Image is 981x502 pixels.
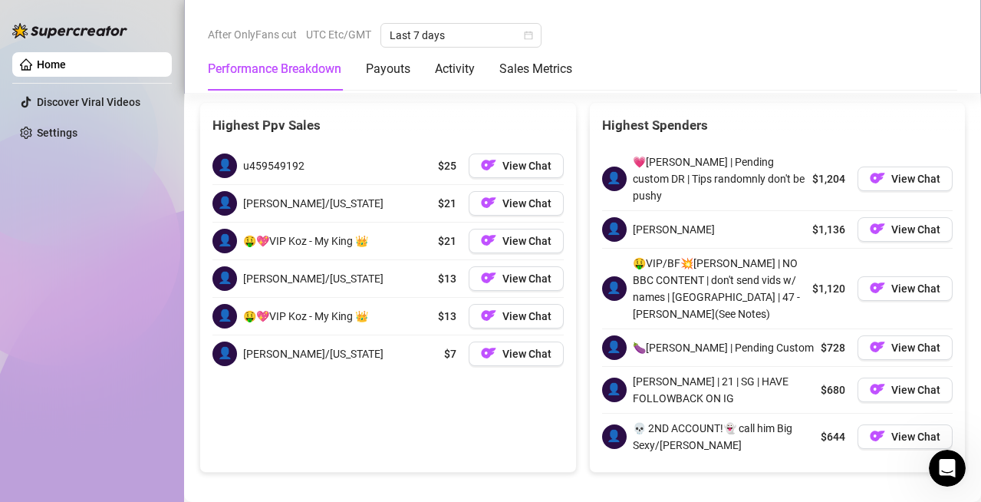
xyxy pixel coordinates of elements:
span: 🤑VIP/BF💥[PERSON_NAME] | NO BBC CONTENT | don't send vids w/ names | [GEOGRAPHIC_DATA] | 47 -[PERS... [633,255,807,322]
span: 🍆[PERSON_NAME] | Pending Custom [633,339,814,356]
img: Profile image for Giselle [212,25,242,55]
button: OFView Chat [858,217,953,242]
span: View Chat [891,342,940,354]
span: View Chat [891,173,940,185]
span: 🤑💖VIP Koz - My King 👑 [243,308,368,325]
span: View Chat [502,197,551,210]
span: View Chat [502,160,551,172]
button: OFView Chat [469,342,564,366]
span: View Chat [502,310,551,322]
a: OFView Chat [469,191,564,216]
img: logo-BBDzfeDw.svg [12,23,127,38]
button: OFView Chat [858,424,953,449]
span: UTC Etc/GMT [306,23,371,46]
span: 👤 [602,276,627,301]
span: 👤 [212,229,237,253]
div: Super Mass [22,340,285,368]
span: $1,204 [812,170,845,187]
button: Messages [102,361,204,422]
span: Messages [127,399,180,410]
span: $13 [438,270,456,287]
iframe: Intercom live chat [929,450,966,487]
span: 👤 [212,342,237,366]
img: OF [481,195,496,210]
a: Settings [37,127,77,139]
div: Sales Metrics [499,60,572,78]
a: OFView Chat [469,154,564,178]
img: OF [481,308,496,323]
img: OF [481,345,496,361]
img: Profile image for Ella [183,25,213,55]
span: 👤 [212,304,237,329]
p: How can we help? [31,135,276,161]
span: $21 [438,233,456,249]
span: calendar [524,31,533,40]
span: [PERSON_NAME]/[US_STATE] [243,270,384,287]
span: Help [243,399,268,410]
span: View Chat [502,272,551,285]
span: After OnlyFans cut [208,23,297,46]
div: Payouts [366,60,410,78]
a: 📢 Join Our Telegram Channel [22,253,285,282]
span: [PERSON_NAME] [633,221,715,238]
span: Home [34,399,68,410]
span: $7 [444,345,456,362]
span: View Chat [891,282,940,295]
div: Send us a message [31,193,256,210]
div: Highest Ppv Sales [212,115,564,136]
button: OFView Chat [469,229,564,253]
img: logo [31,29,150,54]
span: u459549192 [243,157,305,174]
button: OFView Chat [858,378,953,402]
button: OFView Chat [858,276,953,301]
img: OF [870,170,885,186]
img: OF [870,280,885,296]
span: $644 [821,428,845,445]
span: 👤 [602,217,627,242]
span: 👤 [212,154,237,178]
span: [PERSON_NAME]/[US_STATE] [243,345,384,362]
span: Search for help [31,311,124,327]
span: $21 [438,195,456,212]
span: 👤 [602,424,627,449]
div: Super Mass [31,346,257,362]
span: [PERSON_NAME] | 21 | SG | HAVE FOLLOWBACK ON IG [633,373,815,407]
span: 👤 [212,191,237,216]
span: 👤 [602,167,627,191]
button: OFView Chat [858,167,953,191]
span: $25 [438,157,456,174]
div: Activity [435,60,475,78]
span: 💀 2ND ACCOUNT!👻 call him Big Sexy/[PERSON_NAME] [633,420,815,454]
div: Send us a messageWe typically reply in a few hours [15,180,291,239]
div: Highest Spenders [602,115,953,136]
span: 🤑💖VIP Koz - My King 👑 [243,233,368,249]
span: $13 [438,308,456,325]
img: OF [481,270,496,286]
div: Performance Breakdown [208,60,341,78]
button: OFView Chat [469,266,564,291]
span: View Chat [502,235,551,247]
span: View Chat [891,431,940,443]
span: 💗[PERSON_NAME] | Pending custom DR | Tips randomnly don't be pushy [633,154,807,204]
span: $728 [821,339,845,356]
span: 👤 [212,266,237,291]
div: 📢 Join Our Telegram Channel [31,259,257,276]
button: OFView Chat [858,335,953,360]
img: OF [870,428,885,444]
p: Hi [PERSON_NAME] [31,109,276,135]
img: OF [481,233,496,248]
button: OFView Chat [469,304,564,329]
button: Search for help [22,303,285,334]
span: $1,136 [812,221,845,238]
img: OF [870,221,885,236]
a: Home [37,58,66,71]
